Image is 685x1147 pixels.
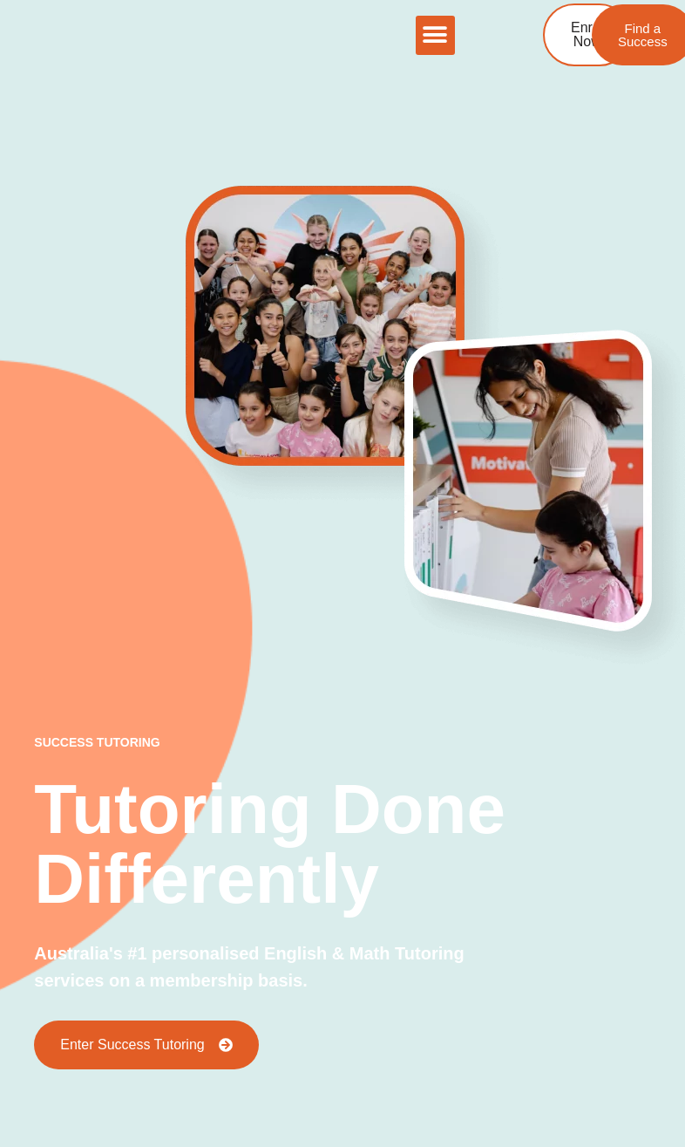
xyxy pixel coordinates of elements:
a: Enter Success Tutoring [34,1021,258,1069]
p: success tutoring [34,736,650,748]
p: Australia's #1 personalised English & Math Tutoring services on a membership basis. [34,940,484,994]
div: Menu Toggle [416,16,455,55]
a: Enrol Now [543,3,631,66]
span: Enter Success Tutoring [60,1038,204,1052]
span: Enrol Now [571,21,603,49]
span: Find a Success [618,22,668,48]
h2: Tutoring Done Differently [34,775,650,914]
